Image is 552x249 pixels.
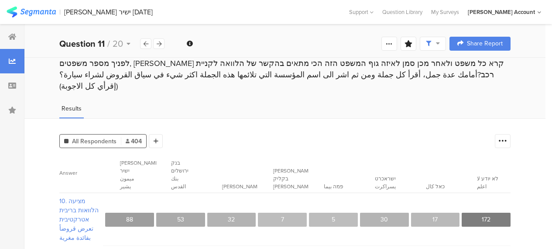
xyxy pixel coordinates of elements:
span: פמה بيما [324,183,343,190]
span: 53 [177,215,184,224]
span: בנק ירושלים بنك القدس [171,159,189,190]
span: 20 [113,37,123,50]
a: Question Library [378,8,427,16]
span: Answer [59,169,77,177]
span: 172 [482,215,490,224]
span: 30 [381,215,388,224]
img: segmanta logo [7,7,56,17]
div: [PERSON_NAME] Account [468,8,535,16]
span: [PERSON_NAME] בקליק [PERSON_NAME] [273,167,313,190]
span: 5 [332,215,335,224]
div: | [59,7,61,17]
div: Support [349,5,374,19]
span: כאל كال [426,183,445,190]
div: לפניך מספר משפטים, [PERSON_NAME] קרא כל משפט ולאחר מכן סמן לאיזה גוף המשפט הזה הכי מתאים בהקשר של... [59,58,511,92]
a: My Surveys [427,8,463,16]
span: Results [62,104,82,113]
div: [PERSON_NAME] ישיר [DATE] [64,8,153,16]
span: 10. מציעה הלוואות בריבית אטרקטיבית تعرض قروضاً بفائدة مغرية [59,197,102,242]
span: [PERSON_NAME] [222,183,262,190]
span: 17 [432,215,438,224]
span: All Respondents [72,137,117,146]
span: ישראכרט يسراكرت [375,175,396,190]
span: [PERSON_NAME] ישיר ميمون يشير [120,159,160,190]
span: לא יודע لا اعلم [477,175,498,190]
span: Share Report [467,41,503,47]
span: 7 [281,215,284,224]
span: 88 [126,215,133,224]
span: 404 [126,137,142,146]
span: 32 [228,215,235,224]
b: Question 11 [59,37,105,50]
span: / [107,37,110,50]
